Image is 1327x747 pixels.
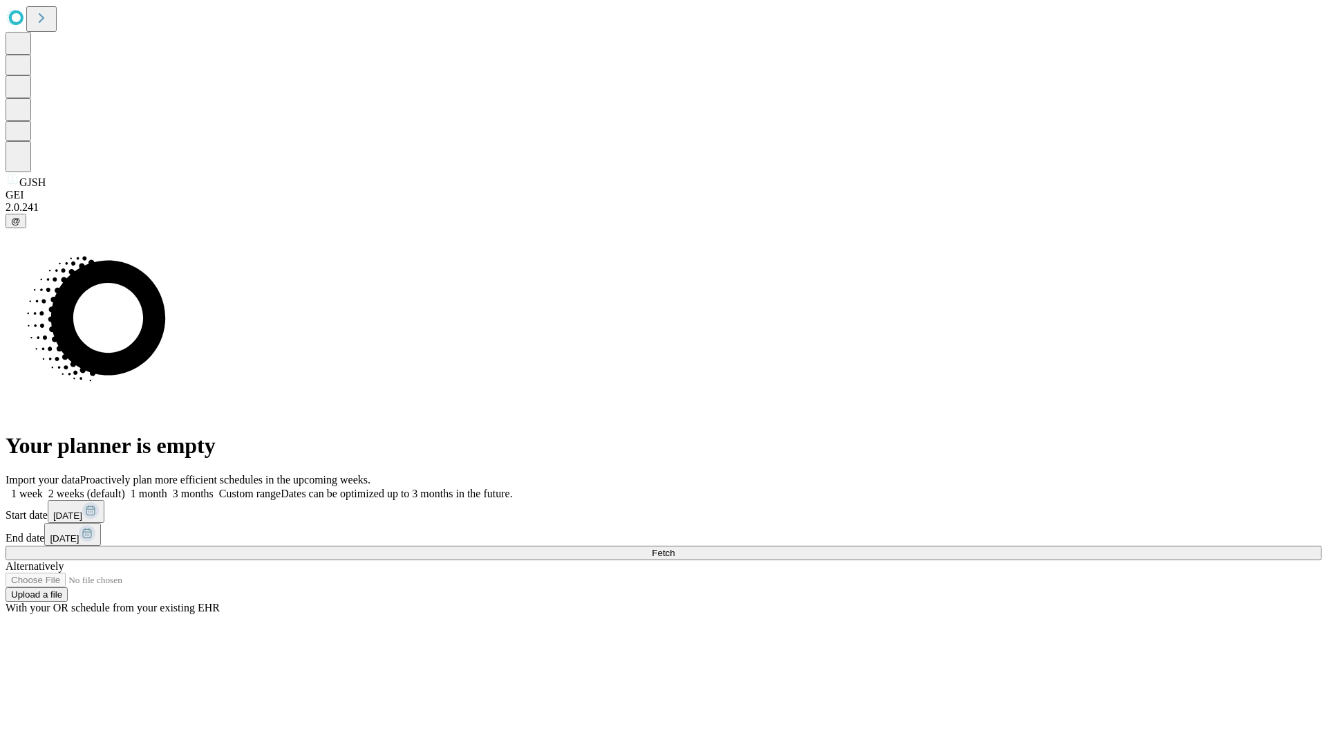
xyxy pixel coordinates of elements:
button: Fetch [6,546,1321,560]
button: Upload a file [6,587,68,602]
span: @ [11,216,21,226]
span: [DATE] [50,533,79,544]
span: Fetch [652,548,675,558]
span: GJSH [19,176,46,188]
span: Alternatively [6,560,64,572]
span: Import your data [6,474,80,486]
h1: Your planner is empty [6,433,1321,459]
span: With your OR schedule from your existing EHR [6,602,220,614]
div: Start date [6,500,1321,523]
span: 2 weeks (default) [48,488,125,499]
span: [DATE] [53,510,82,521]
span: 3 months [173,488,214,499]
button: [DATE] [48,500,104,523]
button: @ [6,214,26,228]
button: [DATE] [44,523,101,546]
span: 1 month [131,488,167,499]
span: Dates can be optimized up to 3 months in the future. [281,488,512,499]
div: 2.0.241 [6,201,1321,214]
div: GEI [6,189,1321,201]
span: Proactively plan more efficient schedules in the upcoming weeks. [80,474,370,486]
div: End date [6,523,1321,546]
span: Custom range [219,488,281,499]
span: 1 week [11,488,43,499]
